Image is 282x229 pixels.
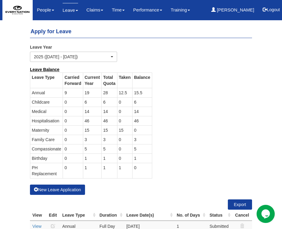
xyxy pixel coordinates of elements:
td: Hospitalisation [30,116,63,125]
th: Leave Type [30,73,63,88]
a: Performance [133,3,162,17]
td: 5 [102,144,117,153]
td: 15 [117,125,132,135]
td: 15.5 [132,88,152,97]
td: 0 [117,135,132,144]
a: Export [228,199,252,210]
th: Edit [46,210,60,221]
a: Claims [87,3,103,17]
a: People [37,3,54,17]
td: Birthday [30,153,63,163]
td: 0 [63,125,83,135]
td: 1 [132,153,152,163]
th: Status : activate to sort column ascending [207,210,232,221]
td: Medical [30,107,63,116]
td: 5 [83,144,102,153]
a: View [32,224,41,229]
td: 0 [63,107,83,116]
th: Duration : activate to sort column ascending [97,210,124,221]
th: Carried Forward [63,73,83,88]
th: Taken [117,73,132,88]
td: 0 [117,97,132,107]
button: New Leave Application [30,185,85,195]
button: 2025 ([DATE] - [DATE]) [30,52,117,62]
td: 1 [117,163,132,178]
td: 19 [83,88,102,97]
td: 14 [83,107,102,116]
h4: Apply for Leave [30,26,252,38]
a: [PERSON_NAME] [211,3,254,17]
a: Training [171,3,190,17]
td: Compassionate [30,144,63,153]
td: 0 [63,116,83,125]
th: Cancel [232,210,252,221]
label: Leave Year [30,43,60,50]
td: 14 [102,107,117,116]
td: Family Care [30,135,63,144]
td: 0 [117,116,132,125]
td: 46 [132,116,152,125]
td: 12.5 [117,88,132,97]
td: 1 [102,153,117,163]
a: Leave [63,3,78,17]
td: 0 [117,144,132,153]
th: No. of Days : activate to sort column ascending [174,210,207,221]
td: 15 [102,125,117,135]
td: 0 [117,153,132,163]
td: 15 [83,125,102,135]
td: 0 [63,144,83,153]
td: 9 [63,88,83,97]
iframe: chat widget [257,205,276,223]
td: Annual [30,88,63,97]
td: 0 [132,125,152,135]
td: 3 [83,135,102,144]
td: 0 [63,163,83,178]
th: Leave Date(s) : activate to sort column ascending [124,210,174,221]
td: 3 [102,135,117,144]
div: 2025 ([DATE] - [DATE]) [34,54,110,60]
td: 0 [132,163,152,178]
td: 6 [83,97,102,107]
td: 46 [102,116,117,125]
td: 5 [132,144,152,153]
td: 28 [102,88,117,97]
b: Leave Balance [30,67,59,72]
a: Time [112,3,125,17]
td: 3 [132,135,152,144]
td: Maternity [30,125,63,135]
td: 14 [132,107,152,116]
td: 0 [117,107,132,116]
th: Balance [132,73,152,88]
td: 6 [102,97,117,107]
td: PH Replacement [30,163,63,178]
td: 0 [63,135,83,144]
th: Current Year [83,73,102,88]
td: 1 [102,163,117,178]
th: Total Quota [102,73,117,88]
th: View [30,210,46,221]
td: 1 [83,153,102,163]
th: Leave Type : activate to sort column ascending [60,210,97,221]
td: 0 [63,97,83,107]
td: 46 [83,116,102,125]
td: Childcare [30,97,63,107]
td: 1 [83,163,102,178]
td: 6 [132,97,152,107]
td: 0 [63,153,83,163]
